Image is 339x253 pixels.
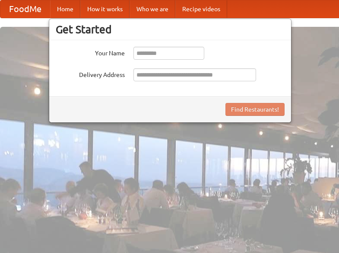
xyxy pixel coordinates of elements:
[175,0,227,18] a: Recipe videos
[56,23,285,36] h3: Get Started
[225,103,285,116] button: Find Restaurants!
[80,0,130,18] a: How it works
[0,0,50,18] a: FoodMe
[56,47,125,58] label: Your Name
[130,0,175,18] a: Who we are
[56,68,125,79] label: Delivery Address
[50,0,80,18] a: Home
